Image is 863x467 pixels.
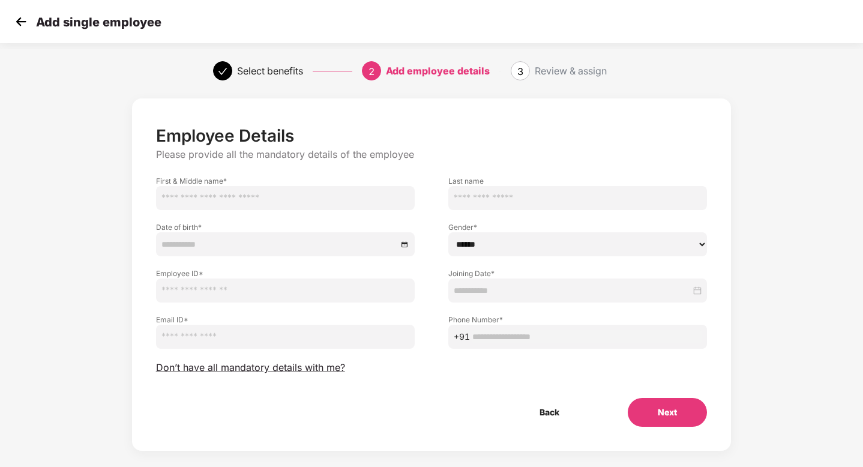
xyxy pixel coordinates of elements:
[156,176,415,186] label: First & Middle name
[156,148,708,161] p: Please provide all the mandatory details of the employee
[156,315,415,325] label: Email ID
[218,67,227,76] span: check
[156,361,345,374] span: Don’t have all mandatory details with me?
[36,15,161,29] p: Add single employee
[448,176,707,186] label: Last name
[156,222,415,232] label: Date of birth
[237,61,303,80] div: Select benefits
[156,125,708,146] p: Employee Details
[448,315,707,325] label: Phone Number
[386,61,490,80] div: Add employee details
[517,65,523,77] span: 3
[12,13,30,31] img: svg+xml;base64,PHN2ZyB4bWxucz0iaHR0cDovL3d3dy53My5vcmcvMjAwMC9zdmciIHdpZHRoPSIzMCIgaGVpZ2h0PSIzMC...
[510,398,589,427] button: Back
[368,65,374,77] span: 2
[628,398,707,427] button: Next
[448,222,707,232] label: Gender
[454,330,470,343] span: +91
[156,268,415,279] label: Employee ID
[535,61,607,80] div: Review & assign
[448,268,707,279] label: Joining Date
